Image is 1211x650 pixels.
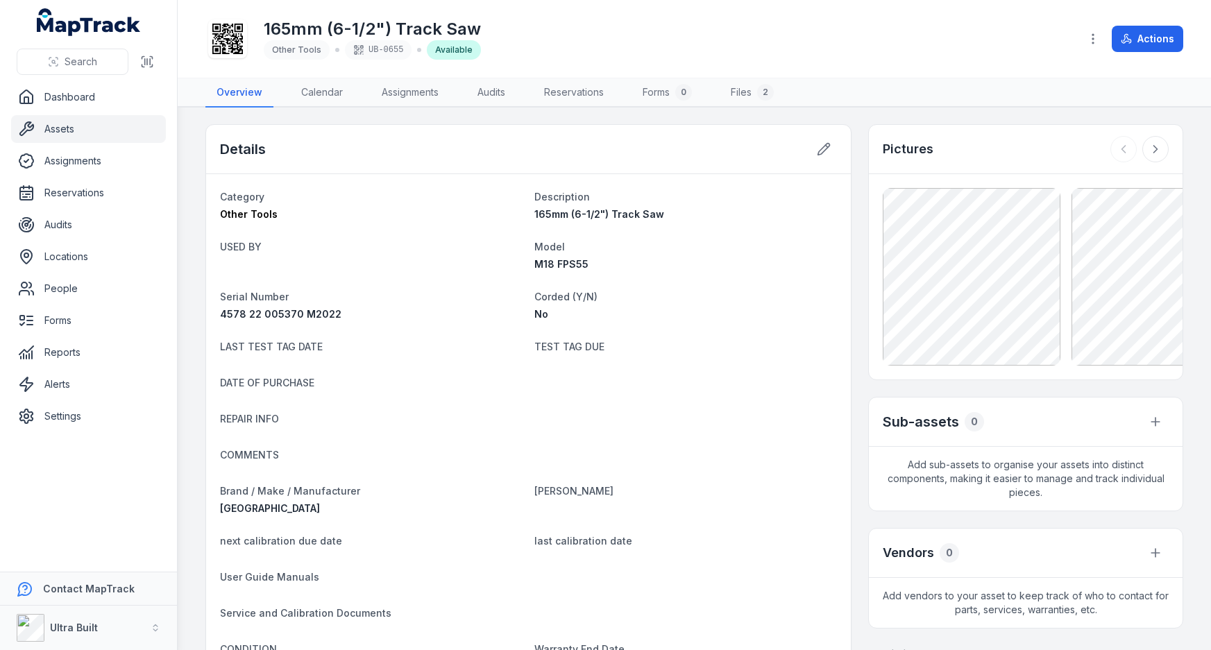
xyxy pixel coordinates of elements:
button: Search [17,49,128,75]
strong: Ultra Built [50,622,98,633]
span: USED BY [220,241,262,253]
span: Service and Calibration Documents [220,607,391,619]
h2: Details [220,139,266,159]
a: Locations [11,243,166,271]
span: Category [220,191,264,203]
span: LAST TEST TAG DATE [220,341,323,352]
a: Reservations [533,78,615,108]
span: Add sub-assets to organise your assets into distinct components, making it easier to manage and t... [869,447,1183,511]
div: UB-0655 [345,40,412,60]
strong: Contact MapTrack [43,583,135,595]
h3: Pictures [883,139,933,159]
span: Add vendors to your asset to keep track of who to contact for parts, services, warranties, etc. [869,578,1183,628]
a: MapTrack [37,8,141,36]
span: Serial Number [220,291,289,302]
button: Actions [1112,26,1183,52]
a: Settings [11,402,166,430]
span: [PERSON_NAME] [534,485,613,497]
a: Assignments [11,147,166,175]
h1: 165mm (6-1/2") Track Saw [264,18,481,40]
span: TEST TAG DUE [534,341,604,352]
div: 0 [675,84,692,101]
a: Assignments [371,78,450,108]
a: Alerts [11,370,166,398]
div: 0 [940,543,959,563]
span: 165mm (6-1/2") Track Saw [534,208,664,220]
div: 0 [965,412,984,431]
h2: Sub-assets [883,412,959,431]
span: Description [534,191,590,203]
a: People [11,275,166,302]
a: Forms0 [632,78,703,108]
span: DATE OF PURCHASE [220,377,314,388]
h3: Vendors [883,543,934,563]
div: 2 [757,84,774,101]
a: Forms [11,307,166,334]
span: next calibration due date [220,535,342,547]
div: Available [427,40,481,60]
a: Reports [11,339,166,366]
span: Model [534,241,565,253]
a: Files2 [720,78,785,108]
span: M18 FPS55 [534,258,588,270]
span: Corded (Y/N) [534,291,598,302]
span: Other Tools [220,208,278,220]
span: last calibration date [534,535,632,547]
span: Other Tools [272,44,321,55]
a: Overview [205,78,273,108]
span: No [534,308,548,320]
span: REPAIR INFO [220,413,279,425]
a: Assets [11,115,166,143]
a: Reservations [11,179,166,207]
span: Search [65,55,97,69]
span: COMMENTS [220,449,279,461]
a: Audits [11,211,166,239]
a: Audits [466,78,516,108]
span: 4578 22 005370 M2022 [220,308,341,320]
span: Brand / Make / Manufacturer [220,485,360,497]
span: [GEOGRAPHIC_DATA] [220,502,320,514]
a: Calendar [290,78,354,108]
a: Dashboard [11,83,166,111]
span: User Guide Manuals [220,571,319,583]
